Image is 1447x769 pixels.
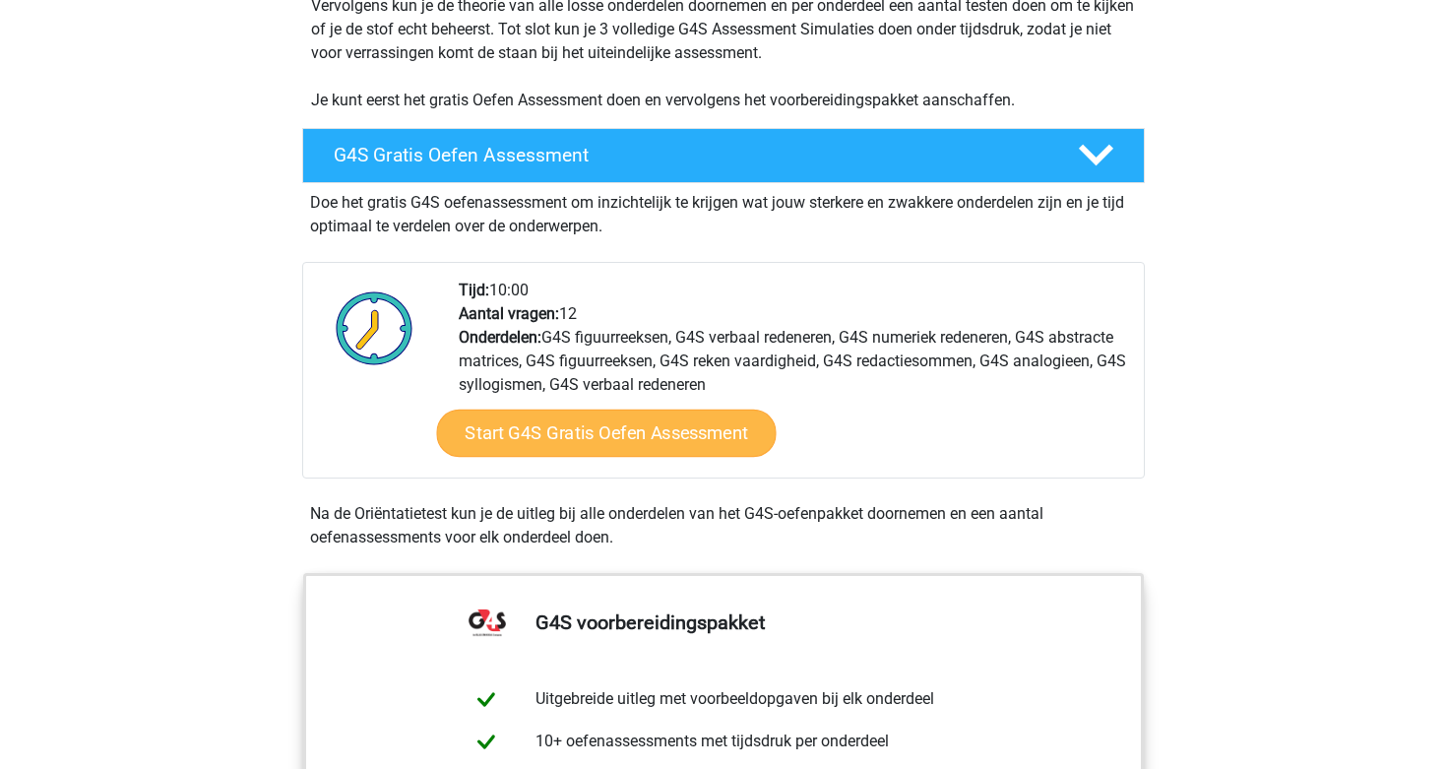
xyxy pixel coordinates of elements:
[459,304,559,323] b: Aantal vragen:
[334,144,1046,166] h4: G4S Gratis Oefen Assessment
[437,410,777,457] a: Start G4S Gratis Oefen Assessment
[459,281,489,299] b: Tijd:
[302,183,1145,238] div: Doe het gratis G4S oefenassessment om inzichtelijk te krijgen wat jouw sterkere en zwakkere onder...
[459,328,541,347] b: Onderdelen:
[325,279,424,377] img: Klok
[302,502,1145,549] div: Na de Oriëntatietest kun je de uitleg bij alle onderdelen van het G4S-oefenpakket doornemen en ee...
[444,279,1143,478] div: 10:00 12 G4S figuurreeksen, G4S verbaal redeneren, G4S numeriek redeneren, G4S abstracte matrices...
[294,128,1153,183] a: G4S Gratis Oefen Assessment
